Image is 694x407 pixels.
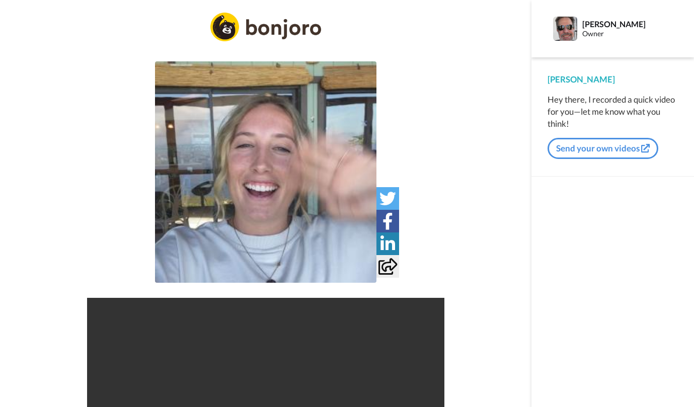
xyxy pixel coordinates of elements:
[548,94,678,130] div: Hey there, I recorded a quick video for you—let me know what you think!
[210,13,321,41] img: logo_full.png
[155,61,376,283] img: summer-greet-thumb.jpg
[582,30,677,38] div: Owner
[548,138,658,159] a: Send your own videos
[548,73,678,86] div: [PERSON_NAME]
[553,17,577,41] img: Profile Image
[582,19,677,29] div: [PERSON_NAME]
